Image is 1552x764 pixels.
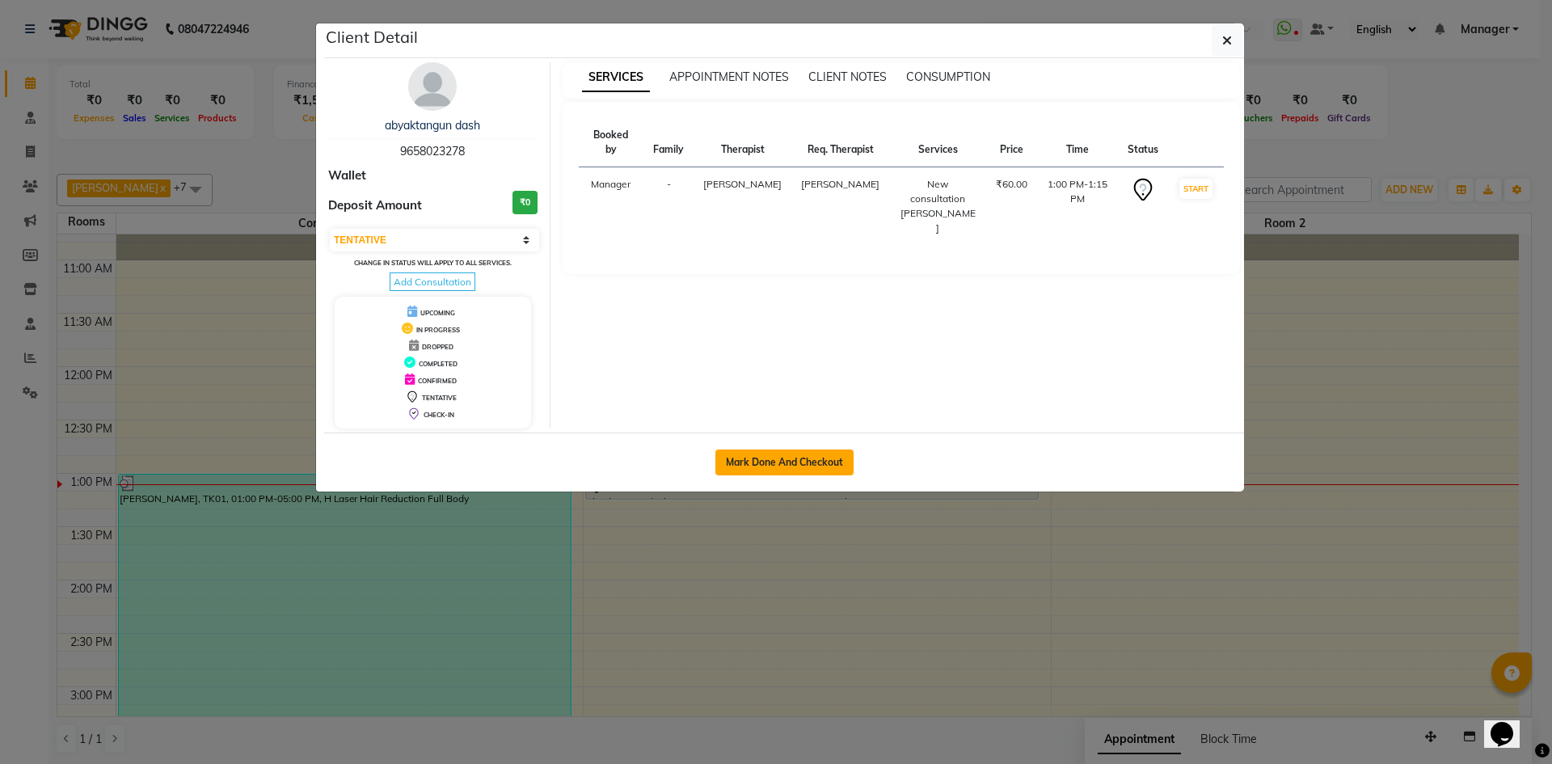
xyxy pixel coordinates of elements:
span: 9658023278 [400,144,465,158]
span: CONSUMPTION [906,70,990,84]
span: TENTATIVE [422,394,457,402]
th: Services [889,118,986,167]
span: [PERSON_NAME] [801,178,879,190]
span: CONFIRMED [418,377,457,385]
span: UPCOMING [420,309,455,317]
th: Req. Therapist [791,118,889,167]
th: Booked by [579,118,644,167]
span: Deposit Amount [328,196,422,215]
th: Family [643,118,694,167]
span: Add Consultation [390,272,475,291]
td: 1:00 PM-1:15 PM [1037,167,1118,246]
h5: Client Detail [326,25,418,49]
td: - [643,167,694,246]
th: Time [1037,118,1118,167]
button: START [1179,179,1212,199]
span: Wallet [328,167,366,185]
td: Manager [579,167,644,246]
span: COMPLETED [419,360,458,368]
div: New consultation [PERSON_NAME] [899,177,976,235]
span: DROPPED [422,343,453,351]
div: ₹60.00 [996,177,1027,192]
span: CLIENT NOTES [808,70,887,84]
th: Status [1118,118,1168,167]
th: Price [986,118,1037,167]
span: APPOINTMENT NOTES [669,70,789,84]
th: Therapist [694,118,791,167]
small: Change in status will apply to all services. [354,259,512,267]
img: avatar [408,62,457,111]
span: SERVICES [582,63,650,92]
span: CHECK-IN [424,411,454,419]
iframe: chat widget [1484,699,1536,748]
a: abyaktangun dash [385,118,480,133]
span: IN PROGRESS [416,326,460,334]
button: Mark Done And Checkout [715,450,854,475]
h3: ₹0 [512,191,538,214]
span: [PERSON_NAME] [703,178,782,190]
